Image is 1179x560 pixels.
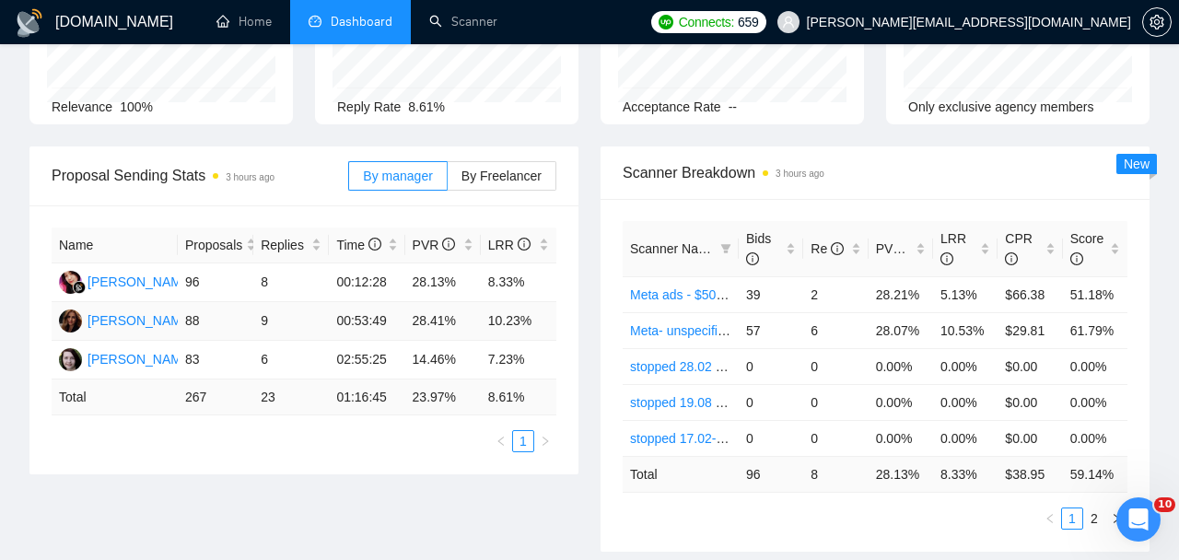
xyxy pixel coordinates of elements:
[720,243,731,254] span: filter
[933,348,998,384] td: 0.00%
[226,172,274,182] time: 3 hours ago
[998,312,1062,348] td: $29.81
[1070,252,1083,265] span: info-circle
[52,99,112,114] span: Relevance
[1063,456,1127,492] td: 59.14 %
[1062,508,1082,529] a: 1
[481,302,556,341] td: 10.23%
[1142,7,1172,37] button: setting
[481,341,556,379] td: 7.23%
[998,420,1062,456] td: $0.00
[518,238,531,251] span: info-circle
[185,235,242,255] span: Proposals
[534,430,556,452] li: Next Page
[88,349,193,369] div: [PERSON_NAME]
[1005,252,1018,265] span: info-circle
[803,456,868,492] td: 8
[739,456,803,492] td: 96
[630,395,1038,410] a: stopped 19.08 - Meta ads - LeadGen/cases/ hook - tripled leads- $500+
[1063,420,1127,456] td: 0.00%
[933,456,998,492] td: 8.33 %
[490,430,512,452] li: Previous Page
[59,351,193,366] a: IG[PERSON_NAME]
[408,99,445,114] span: 8.61%
[746,252,759,265] span: info-circle
[1045,513,1056,524] span: left
[1143,15,1171,29] span: setting
[623,99,721,114] span: Acceptance Rate
[630,241,716,256] span: Scanner Name
[336,238,380,252] span: Time
[405,341,481,379] td: 14.46%
[52,379,178,415] td: Total
[1105,507,1127,530] li: Next Page
[739,348,803,384] td: 0
[679,12,734,32] span: Connects:
[512,430,534,452] li: 1
[630,323,827,338] a: Meta- unspecified - Feedback+ -AI
[831,242,844,255] span: info-circle
[405,302,481,341] td: 28.41%
[178,302,253,341] td: 88
[1105,507,1127,530] button: right
[869,276,933,312] td: 28.21%
[253,341,329,379] td: 6
[630,287,907,302] a: Meta ads - $500+/$30+ - Feedback+/cost1k+ -AI
[776,169,824,179] time: 3 hours ago
[998,384,1062,420] td: $0.00
[998,456,1062,492] td: $ 38.95
[811,241,844,256] span: Re
[738,12,758,32] span: 659
[329,302,404,341] td: 00:53:49
[59,271,82,294] img: NK
[746,231,771,266] span: Bids
[803,384,868,420] td: 0
[481,263,556,302] td: 8.33%
[623,161,1127,184] span: Scanner Breakdown
[429,14,497,29] a: searchScanner
[782,16,795,29] span: user
[869,312,933,348] td: 28.07%
[739,312,803,348] td: 57
[803,420,868,456] td: 0
[329,379,404,415] td: 01:16:45
[488,238,531,252] span: LRR
[803,276,868,312] td: 2
[481,379,556,415] td: 8.61 %
[59,348,82,371] img: IG
[253,263,329,302] td: 8
[309,15,321,28] span: dashboard
[869,420,933,456] td: 0.00%
[496,436,507,447] span: left
[329,341,404,379] td: 02:55:25
[253,379,329,415] td: 23
[630,359,983,374] a: stopped 28.02 - Google Ads - LeadGen/cases/hook- saved $k
[940,231,966,266] span: LRR
[368,238,381,251] span: info-circle
[331,14,392,29] span: Dashboard
[908,99,1094,114] span: Only exclusive agency members
[1154,497,1175,512] span: 10
[261,235,308,255] span: Replies
[876,241,919,256] span: PVR
[88,272,193,292] div: [PERSON_NAME]
[73,281,86,294] img: gigradar-bm.png
[59,274,193,288] a: NK[PERSON_NAME]
[933,312,998,348] td: 10.53%
[1142,15,1172,29] a: setting
[869,384,933,420] td: 0.00%
[623,456,739,492] td: Total
[59,309,82,332] img: IK
[729,99,737,114] span: --
[998,348,1062,384] td: $0.00
[534,430,556,452] button: right
[905,242,918,255] span: info-circle
[490,430,512,452] button: left
[1063,312,1127,348] td: 61.79%
[1061,507,1083,530] li: 1
[1111,513,1122,524] span: right
[933,420,998,456] td: 0.00%
[178,263,253,302] td: 96
[1039,507,1061,530] button: left
[178,227,253,263] th: Proposals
